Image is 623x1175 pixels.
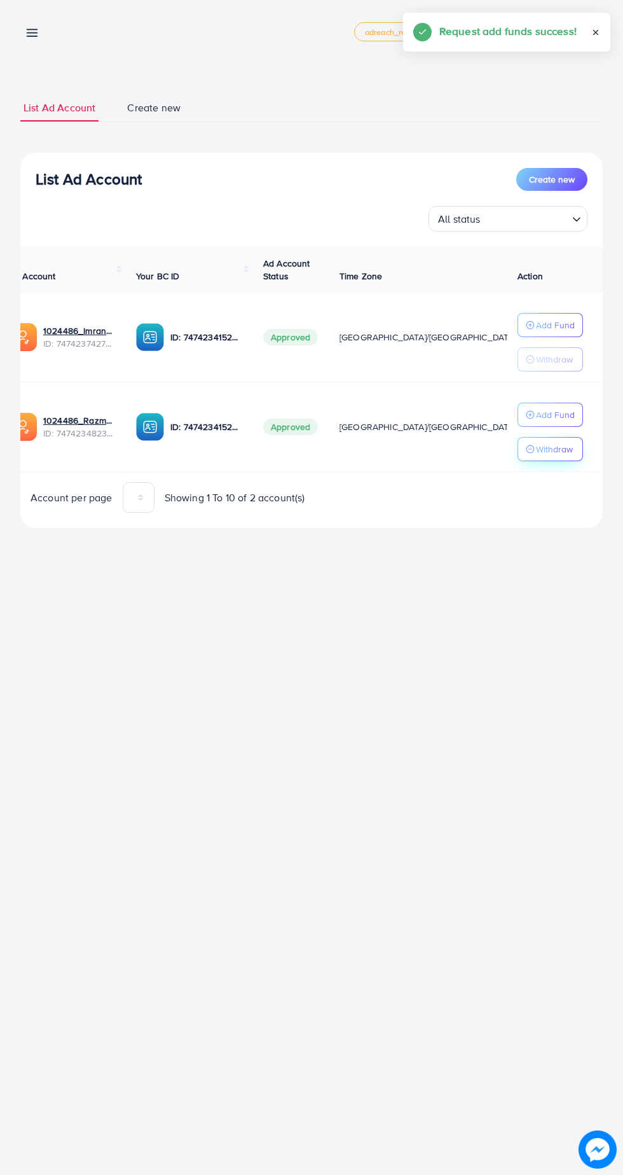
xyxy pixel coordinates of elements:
[263,329,318,345] span: Approved
[9,413,37,441] img: ic-ads-acc.e4c84228.svg
[263,257,310,282] span: Ad Account Status
[354,22,461,41] a: adreach_new_package
[484,207,567,228] input: Search for option
[9,323,37,351] img: ic-ads-acc.e4c84228.svg
[43,414,116,427] a: 1024486_Razman_1740230915595
[529,173,575,186] span: Create new
[43,427,116,440] span: ID: 7474234823184416769
[517,313,583,337] button: Add Fund
[43,414,116,440] div: <span class='underline'>1024486_Razman_1740230915595</span></br>7474234823184416769
[31,490,113,505] span: Account per page
[578,1130,617,1169] img: image
[365,28,450,36] span: adreach_new_package
[136,413,164,441] img: ic-ba-acc.ded83a64.svg
[339,421,516,433] span: [GEOGRAPHIC_DATA]/[GEOGRAPHIC_DATA]
[536,441,573,457] p: Withdraw
[263,419,318,435] span: Approved
[24,101,95,115] span: List Ad Account
[536,407,575,422] p: Add Fund
[339,270,382,282] span: Time Zone
[170,419,243,435] p: ID: 7474234152863678481
[435,210,483,228] span: All status
[439,23,577,39] h5: Request add funds success!
[9,270,56,282] span: Ad Account
[517,437,583,461] button: Withdraw
[517,270,543,282] span: Action
[43,324,116,351] div: <span class='underline'>1024486_Imran_1740231528988</span></br>7474237427478233089
[136,270,180,282] span: Your BC ID
[536,352,573,367] p: Withdraw
[536,317,575,333] p: Add Fund
[428,206,587,232] div: Search for option
[170,330,243,345] p: ID: 7474234152863678481
[136,323,164,351] img: ic-ba-acc.ded83a64.svg
[43,324,116,337] a: 1024486_Imran_1740231528988
[517,403,583,427] button: Add Fund
[339,331,516,344] span: [GEOGRAPHIC_DATA]/[GEOGRAPHIC_DATA]
[165,490,305,505] span: Showing 1 To 10 of 2 account(s)
[36,170,142,188] h3: List Ad Account
[127,101,181,115] span: Create new
[517,347,583,372] button: Withdraw
[516,168,587,191] button: Create new
[43,337,116,350] span: ID: 7474237427478233089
